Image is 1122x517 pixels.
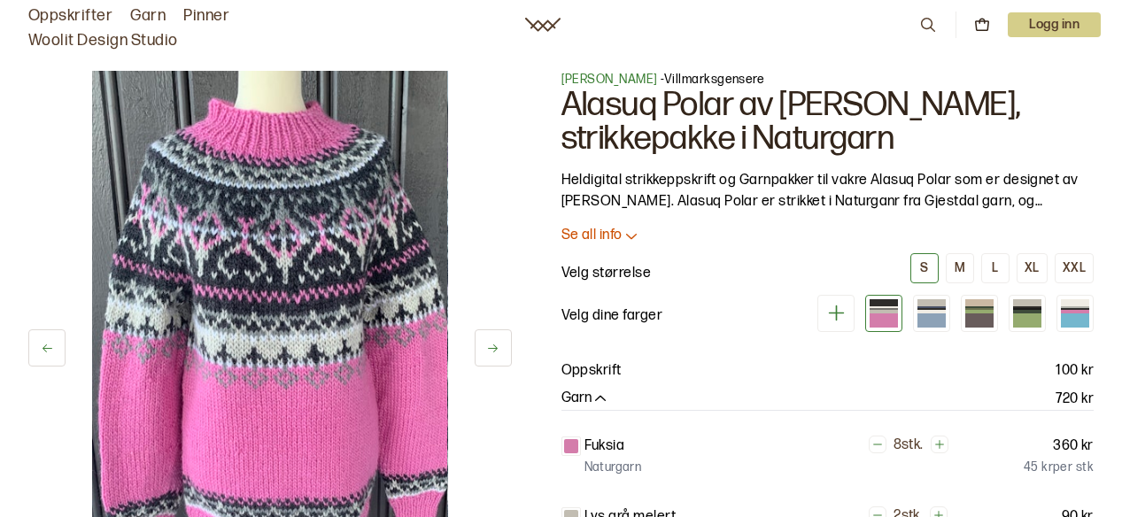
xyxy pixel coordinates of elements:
[28,4,112,28] a: Oppskrifter
[183,4,229,28] a: Pinner
[1008,12,1101,37] p: Logg inn
[525,18,561,32] a: Woolit
[946,253,974,283] button: M
[1056,389,1094,410] p: 720 kr
[894,436,924,455] p: 8 stk.
[1056,360,1094,382] p: 100 kr
[1025,260,1040,276] div: XL
[561,170,1095,212] p: Heldigital strikkeppskrift og Garnpakker til vakre Alasuq Polar som er designet av [PERSON_NAME]....
[1009,295,1046,332] div: Grønn Melert og lys grå melert
[961,295,998,332] div: Gråbrun
[981,253,1010,283] button: L
[130,4,166,28] a: Garn
[584,459,642,476] p: Naturgarn
[1053,436,1094,457] p: 360 kr
[561,89,1095,156] h1: Alasuq Polar av [PERSON_NAME], strikkepakke i Naturgarn
[913,295,950,332] div: Lys blå
[584,436,625,457] p: Fuksia
[865,295,902,332] div: Rosa og
[561,305,663,327] p: Velg dine farger
[561,71,1095,89] p: - Villmarksgensere
[561,263,652,284] p: Velg størrelse
[1056,295,1094,332] div: Turkis
[561,227,1095,245] button: Se all info
[1008,12,1101,37] button: User dropdown
[955,260,965,276] div: M
[561,72,658,87] a: [PERSON_NAME]
[28,28,178,53] a: Woolit Design Studio
[561,390,609,408] button: Garn
[992,260,998,276] div: L
[1063,260,1086,276] div: XXL
[561,360,622,382] p: Oppskrift
[910,253,939,283] button: S
[561,227,623,245] p: Se all info
[1024,459,1094,476] p: 45 kr per stk
[1055,253,1094,283] button: XXL
[1017,253,1048,283] button: XL
[920,260,928,276] div: S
